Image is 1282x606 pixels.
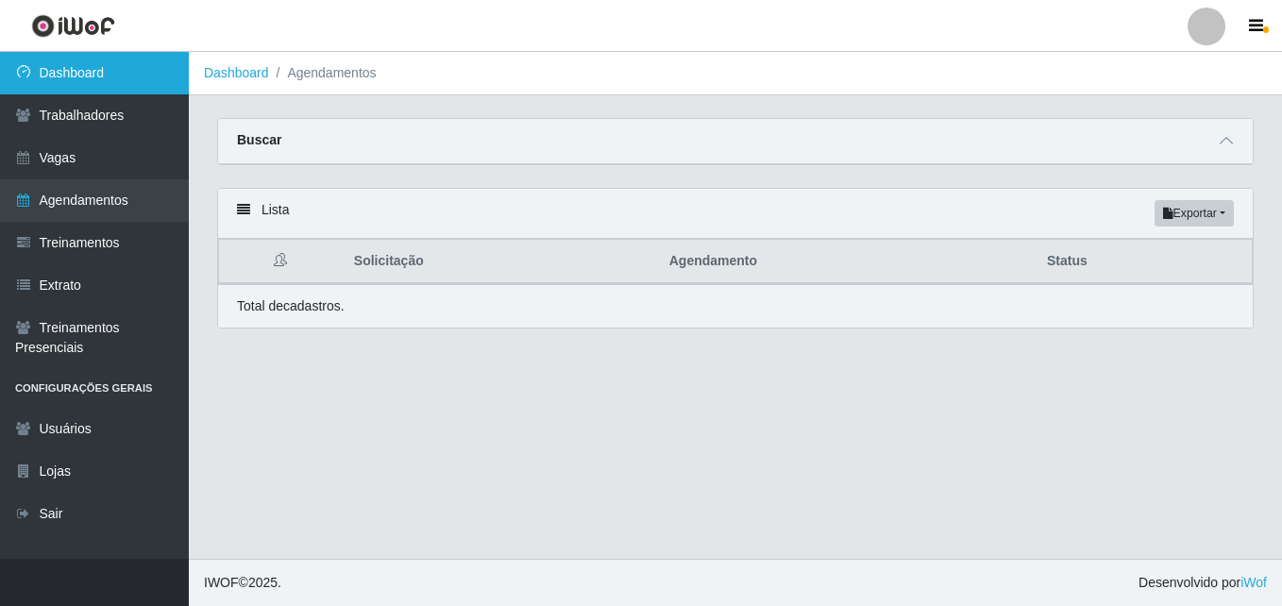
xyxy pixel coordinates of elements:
[204,65,269,80] a: Dashboard
[237,132,281,147] strong: Buscar
[189,52,1282,95] nav: breadcrumb
[204,575,239,590] span: IWOF
[218,189,1253,239] div: Lista
[1139,573,1267,593] span: Desenvolvido por
[204,573,281,593] span: © 2025 .
[237,296,345,316] p: Total de cadastros.
[1240,575,1267,590] a: iWof
[343,240,658,284] th: Solicitação
[1036,240,1253,284] th: Status
[269,63,377,83] li: Agendamentos
[658,240,1036,284] th: Agendamento
[1155,200,1234,227] button: Exportar
[31,14,115,38] img: CoreUI Logo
